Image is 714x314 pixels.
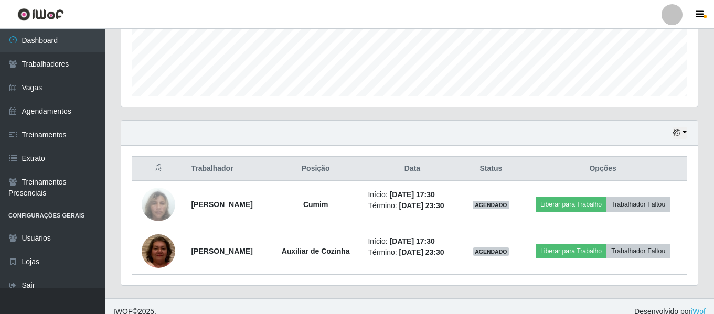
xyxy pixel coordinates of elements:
[519,157,687,181] th: Opções
[368,189,456,200] li: Início:
[399,248,444,256] time: [DATE] 23:30
[473,201,509,209] span: AGENDADO
[606,197,670,212] button: Trabalhador Faltou
[463,157,519,181] th: Status
[606,244,670,258] button: Trabalhador Faltou
[191,200,252,209] strong: [PERSON_NAME]
[536,244,606,258] button: Liberar para Trabalho
[17,8,64,21] img: CoreUI Logo
[142,175,175,234] img: 1650489508767.jpeg
[282,247,350,255] strong: Auxiliar de Cozinha
[368,200,456,211] li: Término:
[270,157,362,181] th: Posição
[185,157,269,181] th: Trabalhador
[368,236,456,247] li: Início:
[473,247,509,256] span: AGENDADO
[536,197,606,212] button: Liberar para Trabalho
[303,200,328,209] strong: Cumim
[368,247,456,258] li: Término:
[390,237,435,245] time: [DATE] 17:30
[399,201,444,210] time: [DATE] 23:30
[390,190,435,199] time: [DATE] 17:30
[142,215,175,286] img: 1756260956373.jpeg
[191,247,252,255] strong: [PERSON_NAME]
[361,157,463,181] th: Data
